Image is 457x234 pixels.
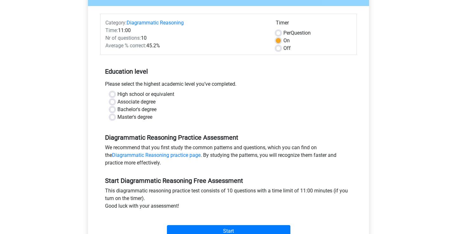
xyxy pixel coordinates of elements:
[276,19,352,29] div: Timer
[105,20,127,26] span: Category:
[283,30,291,36] span: Per
[117,90,174,98] label: High school or equivalent
[283,37,290,44] label: On
[105,27,118,33] span: Time:
[105,177,352,184] h5: Start Diagrammatic Reasoning Free Assessment
[283,29,311,37] label: Question
[117,98,156,106] label: Associate degree
[105,134,352,141] h5: Diagrammatic Reasoning Practice Assessment
[117,113,152,121] label: Master's degree
[100,187,357,212] div: This diagrammatic reasoning practice test consists of 10 questions with a time limit of 11:00 min...
[100,144,357,169] div: We recommend that you first study the common patterns and questions, which you can find on the . ...
[100,80,357,90] div: Please select the highest academic level you’ve completed.
[105,35,141,41] span: Nr of questions:
[105,65,352,78] h5: Education level
[101,34,271,42] div: 10
[105,43,146,49] span: Average % correct:
[117,106,156,113] label: Bachelor's degree
[101,42,271,50] div: 45.2%
[112,152,201,158] a: Diagrammatic Reasoning practice page
[127,20,184,26] a: Diagrammatic Reasoning
[283,44,291,52] label: Off
[101,27,271,34] div: 11:00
